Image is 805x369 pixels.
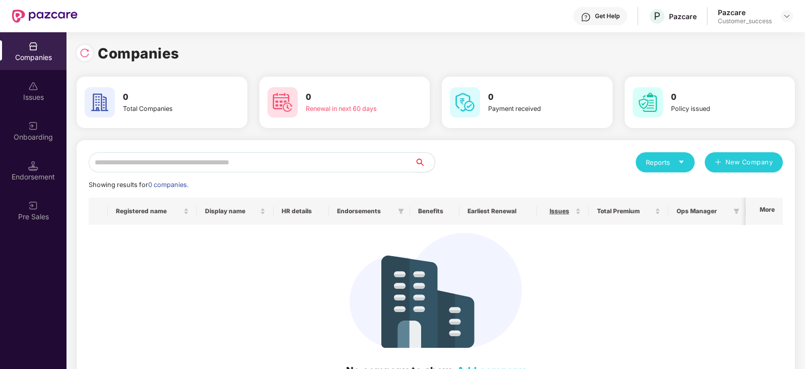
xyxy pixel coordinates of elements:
th: HR details [274,198,329,225]
span: plus [715,159,721,167]
th: More [746,198,783,225]
span: caret-down [678,159,685,165]
span: filter [396,205,406,217]
div: Pazcare [718,8,772,17]
div: Total Companies [123,104,210,114]
th: Issues [537,198,589,225]
button: search [414,152,435,172]
img: svg+xml;base64,PHN2ZyBpZD0iRHJvcGRvd24tMzJ4MzIiIHhtbG5zPSJodHRwOi8vd3d3LnczLm9yZy8yMDAwL3N2ZyIgd2... [783,12,791,20]
img: svg+xml;base64,PHN2ZyB4bWxucz0iaHR0cDovL3d3dy53My5vcmcvMjAwMC9zdmciIHdpZHRoPSI2MCIgaGVpZ2h0PSI2MC... [85,87,115,117]
img: svg+xml;base64,PHN2ZyB3aWR0aD0iMjAiIGhlaWdodD0iMjAiIHZpZXdCb3g9IjAgMCAyMCAyMCIgZmlsbD0ibm9uZSIgeG... [28,121,38,131]
img: New Pazcare Logo [12,10,78,23]
img: svg+xml;base64,PHN2ZyBpZD0iSXNzdWVzX2Rpc2FibGVkIiB4bWxucz0iaHR0cDovL3d3dy53My5vcmcvMjAwMC9zdmciIH... [28,81,38,91]
img: svg+xml;base64,PHN2ZyBpZD0iUmVsb2FkLTMyeDMyIiB4bWxucz0iaHR0cDovL3d3dy53My5vcmcvMjAwMC9zdmciIHdpZH... [80,48,90,58]
h1: Companies [98,42,179,65]
img: svg+xml;base64,PHN2ZyB3aWR0aD0iMjAiIGhlaWdodD0iMjAiIHZpZXdCb3g9IjAgMCAyMCAyMCIgZmlsbD0ibm9uZSIgeG... [28,201,38,211]
div: Renewal in next 60 days [306,104,392,114]
span: Total Premium [597,207,653,215]
h3: 0 [306,91,392,104]
span: Endorsements [337,207,394,215]
div: Pazcare [669,12,697,21]
span: Registered name [116,207,181,215]
span: Issues [545,207,573,215]
div: Get Help [595,12,620,20]
span: 0 companies. [148,181,188,189]
span: P [654,10,660,22]
div: Policy issued [671,104,758,114]
th: Total Premium [589,198,668,225]
span: search [414,158,435,166]
span: filter [733,208,740,214]
div: Reports [646,157,685,167]
span: Ops Manager [677,207,729,215]
th: Earliest Renewal [459,198,537,225]
span: filter [398,208,404,214]
img: svg+xml;base64,PHN2ZyB3aWR0aD0iMTQuNSIgaGVpZ2h0PSIxNC41IiB2aWV3Qm94PSIwIDAgMTYgMTYiIGZpbGw9Im5vbm... [28,161,38,171]
th: Registered name [108,198,197,225]
span: New Company [725,157,773,167]
img: svg+xml;base64,PHN2ZyB4bWxucz0iaHR0cDovL3d3dy53My5vcmcvMjAwMC9zdmciIHdpZHRoPSI2MCIgaGVpZ2h0PSI2MC... [450,87,480,117]
h3: 0 [488,91,575,104]
button: plusNew Company [705,152,783,172]
img: svg+xml;base64,PHN2ZyB4bWxucz0iaHR0cDovL3d3dy53My5vcmcvMjAwMC9zdmciIHdpZHRoPSI2MCIgaGVpZ2h0PSI2MC... [633,87,663,117]
span: Display name [205,207,258,215]
div: Customer_success [718,17,772,25]
h3: 0 [123,91,210,104]
th: Benefits [410,198,459,225]
img: svg+xml;base64,PHN2ZyBpZD0iSGVscC0zMngzMiIgeG1sbnM9Imh0dHA6Ly93d3cudzMub3JnLzIwMDAvc3ZnIiB3aWR0aD... [581,12,591,22]
h3: 0 [671,91,758,104]
th: Display name [197,198,274,225]
img: svg+xml;base64,PHN2ZyB4bWxucz0iaHR0cDovL3d3dy53My5vcmcvMjAwMC9zdmciIHdpZHRoPSIzNDIiIGhlaWdodD0iMj... [350,233,522,348]
span: filter [731,205,742,217]
div: Payment received [488,104,575,114]
img: svg+xml;base64,PHN2ZyB4bWxucz0iaHR0cDovL3d3dy53My5vcmcvMjAwMC9zdmciIHdpZHRoPSI2MCIgaGVpZ2h0PSI2MC... [267,87,298,117]
img: svg+xml;base64,PHN2ZyBpZD0iQ29tcGFuaWVzIiB4bWxucz0iaHR0cDovL3d3dy53My5vcmcvMjAwMC9zdmciIHdpZHRoPS... [28,41,38,51]
span: Showing results for [89,181,188,189]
